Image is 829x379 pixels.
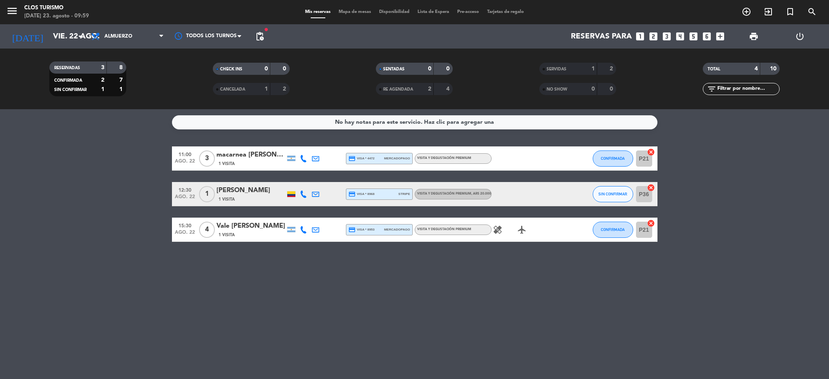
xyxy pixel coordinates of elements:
[335,118,494,127] div: No hay notas para este servicio. Haz clic para agregar una
[101,87,104,92] strong: 1
[218,196,235,203] span: 1 Visita
[610,66,615,72] strong: 2
[6,28,49,45] i: [DATE]
[399,191,410,197] span: stripe
[348,191,375,198] span: visa * 8968
[647,219,655,227] i: cancel
[218,232,235,238] span: 1 Visita
[483,10,528,14] span: Tarjetas de regalo
[383,87,413,91] span: RE AGENDADA
[777,24,823,49] div: LOG OUT
[218,161,235,167] span: 1 Visita
[493,225,502,235] i: healing
[592,66,595,72] strong: 1
[770,66,778,72] strong: 10
[571,32,632,41] span: Reservas para
[216,185,285,196] div: [PERSON_NAME]
[348,226,356,233] i: credit_card
[647,148,655,156] i: cancel
[417,157,471,160] span: VISITA Y DEGUSTACIÓN PREMIUM
[175,159,195,168] span: ago. 22
[446,66,451,72] strong: 0
[348,155,356,162] i: credit_card
[348,191,356,198] i: credit_card
[175,185,195,194] span: 12:30
[453,10,483,14] span: Pre-acceso
[593,222,633,238] button: CONFIRMADA
[384,156,410,161] span: mercadopago
[301,10,335,14] span: Mis reservas
[375,10,413,14] span: Disponibilidad
[593,150,633,167] button: CONFIRMADA
[220,87,245,91] span: CANCELADA
[101,77,104,83] strong: 2
[763,7,773,17] i: exit_to_app
[610,86,615,92] strong: 0
[348,155,375,162] span: visa * 4472
[24,12,89,20] div: [DATE] 23. agosto - 09:59
[175,230,195,239] span: ago. 22
[264,27,269,32] span: fiber_manual_record
[675,31,685,42] i: looks_4
[119,87,124,92] strong: 1
[119,77,124,83] strong: 7
[807,7,817,17] i: search
[335,10,375,14] span: Mapa de mesas
[175,220,195,230] span: 15:30
[199,222,215,238] span: 4
[24,4,89,12] div: Clos Turismo
[216,221,285,231] div: Vale [PERSON_NAME]
[175,149,195,159] span: 11:00
[717,85,779,93] input: Filtrar por nombre...
[707,84,717,94] i: filter_list
[662,31,672,42] i: looks_3
[283,66,288,72] strong: 0
[384,227,410,232] span: mercadopago
[383,67,405,71] span: SENTADAS
[446,86,451,92] strong: 4
[54,66,80,70] span: RESERVADAS
[119,65,124,70] strong: 8
[547,87,567,91] span: NO SHOW
[54,88,87,92] span: SIN CONFIRMAR
[702,31,712,42] i: looks_6
[715,31,725,42] i: add_box
[688,31,699,42] i: looks_5
[199,150,215,167] span: 3
[749,32,759,41] span: print
[255,32,265,41] span: pending_actions
[785,7,795,17] i: turned_in_not
[592,86,595,92] strong: 0
[175,194,195,203] span: ago. 22
[647,184,655,192] i: cancel
[601,156,625,161] span: CONFIRMADA
[216,150,285,160] div: macarnea [PERSON_NAME]
[428,66,431,72] strong: 0
[417,228,471,231] span: VISITA Y DEGUSTACIÓN PREMIUM
[517,225,527,235] i: airplanemode_active
[199,186,215,202] span: 1
[601,227,625,232] span: CONFIRMADA
[417,192,491,195] span: VISITA Y DEGUSTACIÓN PREMIUM
[348,226,375,233] span: visa * 8953
[428,86,431,92] strong: 2
[755,66,758,72] strong: 4
[795,32,805,41] i: power_settings_new
[101,65,104,70] strong: 3
[635,31,645,42] i: looks_one
[648,31,659,42] i: looks_two
[54,78,82,83] span: CONFIRMADA
[742,7,751,17] i: add_circle_outline
[413,10,453,14] span: Lista de Espera
[265,86,268,92] strong: 1
[104,34,132,39] span: Almuerzo
[6,5,18,20] button: menu
[75,32,85,41] i: arrow_drop_down
[283,86,288,92] strong: 2
[220,67,242,71] span: CHECK INS
[471,192,491,195] span: , ARS 20.000
[547,67,566,71] span: SERVIDAS
[598,192,627,196] span: SIN CONFIRMAR
[708,67,720,71] span: TOTAL
[593,186,633,202] button: SIN CONFIRMAR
